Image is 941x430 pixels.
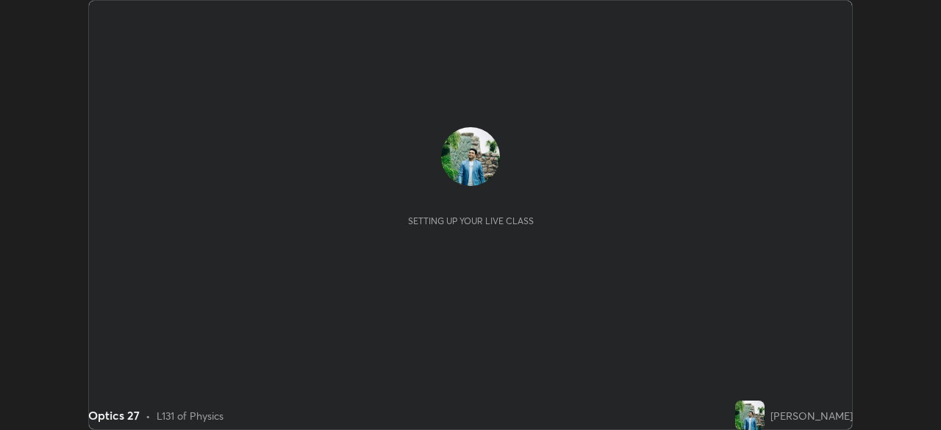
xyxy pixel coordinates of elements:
div: • [146,408,151,423]
div: Optics 27 [88,406,140,424]
img: 3039acb2fa3d48028dcb1705d1182d1b.jpg [441,127,500,186]
div: L131 of Physics [157,408,223,423]
div: [PERSON_NAME] [770,408,853,423]
img: 3039acb2fa3d48028dcb1705d1182d1b.jpg [735,401,765,430]
div: Setting up your live class [408,215,534,226]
